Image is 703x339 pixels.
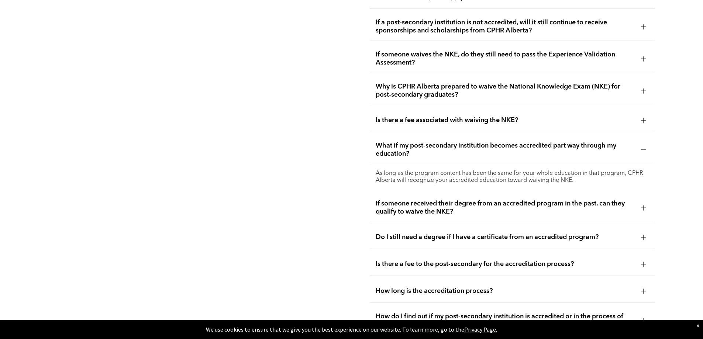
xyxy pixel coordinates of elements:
span: Is there a fee to the post-secondary for the accreditation process? [376,260,635,268]
span: Is there a fee associated with waiving the NKE? [376,116,635,124]
p: As long as the program content has been the same for your whole education in that program, CPHR A... [376,170,649,184]
span: What if my post-secondary institution becomes accredited part way through my education? [376,142,635,158]
span: If a post-secondary institution is not accredited, will it still continue to receive sponsorships... [376,18,635,35]
div: Dismiss notification [696,322,699,329]
span: Why is CPHR Alberta prepared to waive the National Knowledge Exam (NKE) for post-secondary gradua... [376,83,635,99]
span: If someone waives the NKE, do they still need to pass the Experience Validation Assessment? [376,51,635,67]
span: Do I still need a degree if I have a certificate from an accredited program? [376,233,635,241]
span: If someone received their degree from an accredited program in the past, can they qualify to waiv... [376,200,635,216]
span: How long is the accreditation process? [376,287,635,295]
a: Privacy Page. [464,326,497,333]
span: How do I find out if my post-secondary institution is accredited or in the process of becoming ac... [376,312,635,329]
